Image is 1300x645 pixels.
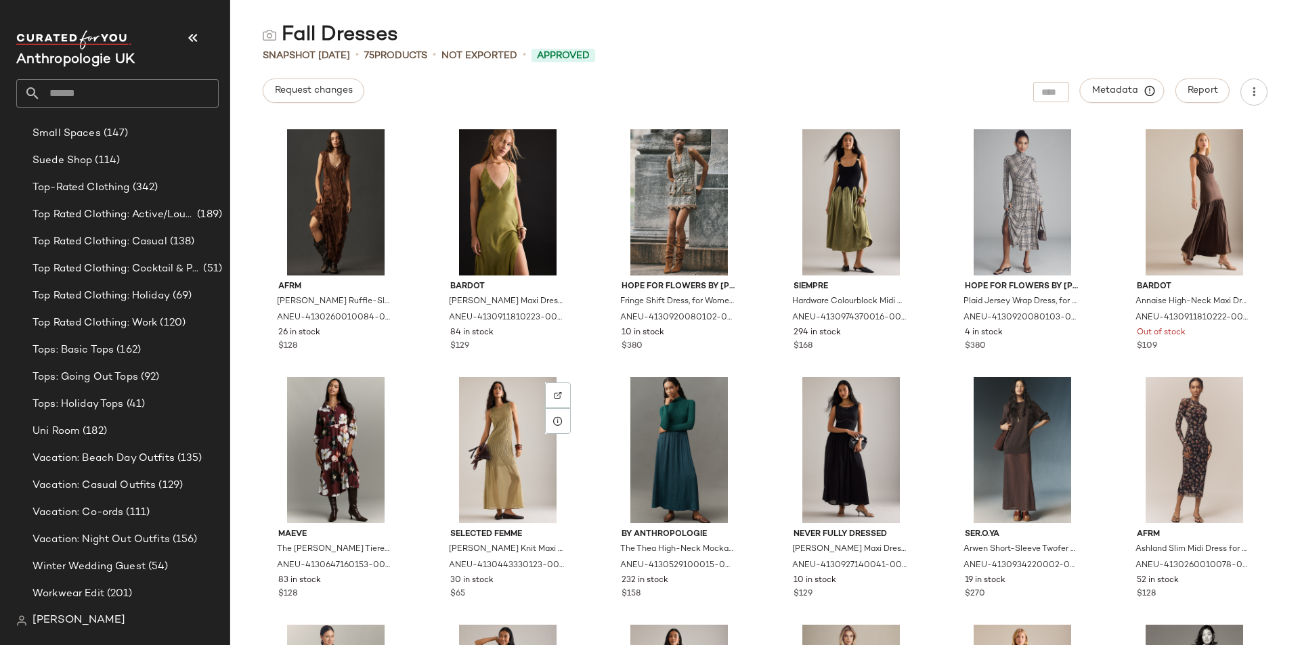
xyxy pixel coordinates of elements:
[963,543,1079,556] span: Arwen Short-Sleeve Twofer Maxi Dress for Women in Brown, Polyester/Wool/Acrylic, Size XL by SER.O...
[200,261,222,277] span: (51)
[263,79,364,103] button: Request changes
[954,129,1091,275] img: 4130920080103_015_b
[783,377,919,523] img: 4130927140041_001_e
[277,312,392,324] span: ANEU-4130260010084-000-020
[1126,377,1263,523] img: 4130260010078_009_b
[794,281,909,293] span: Siempre
[157,315,186,331] span: (120)
[32,153,92,169] span: Suede Shop
[32,370,138,385] span: Tops: Going Out Tops
[156,478,183,493] span: (129)
[439,129,576,275] img: 4130911810223_036_e
[965,327,1003,339] span: 4 in stock
[32,586,104,602] span: Workwear Edit
[123,505,150,520] span: (111)
[277,543,392,556] span: The [PERSON_NAME] Tiered Midi Shirt Dress for Women, Cotton, Size Small by Maeve at Anthropologie
[32,261,200,277] span: Top Rated Clothing: Cocktail & Party
[537,49,590,63] span: Approved
[441,49,517,63] span: Not Exported
[278,340,297,353] span: $128
[263,22,398,49] div: Fall Dresses
[792,296,907,308] span: Hardware Colourblock Midi Dress for Women in Beige, Polyester/Nylon/Viscose, Size Medium by Siemp...
[1091,85,1153,97] span: Metadata
[32,451,175,466] span: Vacation: Beach Day Outfits
[450,575,494,587] span: 30 in stock
[622,588,641,600] span: $158
[449,543,564,556] span: [PERSON_NAME] Knit Maxi Dress for Women in Green, Cotton/Nylon, Size Small by Selected Femme at A...
[1135,560,1251,572] span: ANEU-4130260010078-000-009
[611,129,747,275] img: 4130920080102_020_b
[450,588,465,600] span: $65
[32,505,123,520] span: Vacation: Co-ords
[170,288,192,304] span: (69)
[450,340,469,353] span: $129
[170,532,198,548] span: (156)
[792,560,907,572] span: ANEU-4130927140041-000-001
[794,575,836,587] span: 10 in stock
[16,30,131,49] img: cfy_white_logo.C9jOOHJF.svg
[965,340,986,353] span: $380
[263,49,350,63] span: Snapshot [DATE]
[965,588,985,600] span: $270
[278,281,393,293] span: AFRM
[449,560,564,572] span: ANEU-4130443330123-000-035
[622,575,668,587] span: 232 in stock
[32,532,170,548] span: Vacation: Night Out Outfits
[32,613,125,629] span: [PERSON_NAME]
[554,391,562,399] img: svg%3e
[1137,529,1252,541] span: AFRM
[1137,327,1186,339] span: Out of stock
[32,207,194,223] span: Top Rated Clothing: Active/Lounge/Sport
[1126,129,1263,275] img: 4130911810222_020_e4
[439,377,576,523] img: 4130443330123_035_e4
[792,543,907,556] span: [PERSON_NAME] Maxi Dress for Women in Black, Polyester, Size Us 22/uk 26 by Never Fully Dressed a...
[450,529,565,541] span: Selected Femme
[622,327,664,339] span: 10 in stock
[114,342,141,358] span: (162)
[449,312,564,324] span: ANEU-4130911810223-000-036
[794,529,909,541] span: Never Fully Dressed
[963,560,1079,572] span: ANEU-4130934220002-000-020
[104,586,133,602] span: (201)
[1135,296,1251,308] span: Annaise High-Neck Maxi Dress for Women in Brown, Nylon/Elastane, Size Uk 10 by Bardot at Anthropo...
[92,153,120,169] span: (114)
[267,129,404,275] img: 4130260010084_020_b
[1135,312,1251,324] span: ANEU-4130911810222-000-020
[1137,588,1156,600] span: $128
[449,296,564,308] span: [PERSON_NAME] Maxi Dress for Women in Beige, Viscose, Size Uk 14 by Bardot at Anthropologie
[963,312,1079,324] span: ANEU-4130920080103-000-015
[32,424,80,439] span: Uni Room
[364,51,374,61] span: 75
[620,560,735,572] span: ANEU-4130529100015-000-037
[1187,85,1218,96] span: Report
[1175,79,1230,103] button: Report
[130,180,158,196] span: (342)
[124,397,146,412] span: (41)
[32,342,114,358] span: Tops: Basic Tops
[138,370,160,385] span: (92)
[622,529,737,541] span: By Anthropologie
[80,424,107,439] span: (182)
[1137,575,1179,587] span: 52 in stock
[364,49,427,63] div: Products
[175,451,202,466] span: (135)
[1137,281,1252,293] span: Bardot
[32,180,130,196] span: Top-Rated Clothing
[620,312,735,324] span: ANEU-4130920080102-000-020
[523,47,526,64] span: •
[194,207,222,223] span: (189)
[32,478,156,493] span: Vacation: Casual Outfits
[355,47,359,64] span: •
[16,615,27,626] img: svg%3e
[622,281,737,293] span: Hope for Flowers by [PERSON_NAME]
[450,281,565,293] span: Bardot
[278,327,320,339] span: 26 in stock
[32,234,167,250] span: Top Rated Clothing: Casual
[167,234,195,250] span: (138)
[101,126,129,141] span: (147)
[278,529,393,541] span: Maeve
[794,588,812,600] span: $129
[954,377,1091,523] img: 4130934220002_020_b
[32,559,146,575] span: Winter Wedding Guest
[450,327,494,339] span: 84 in stock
